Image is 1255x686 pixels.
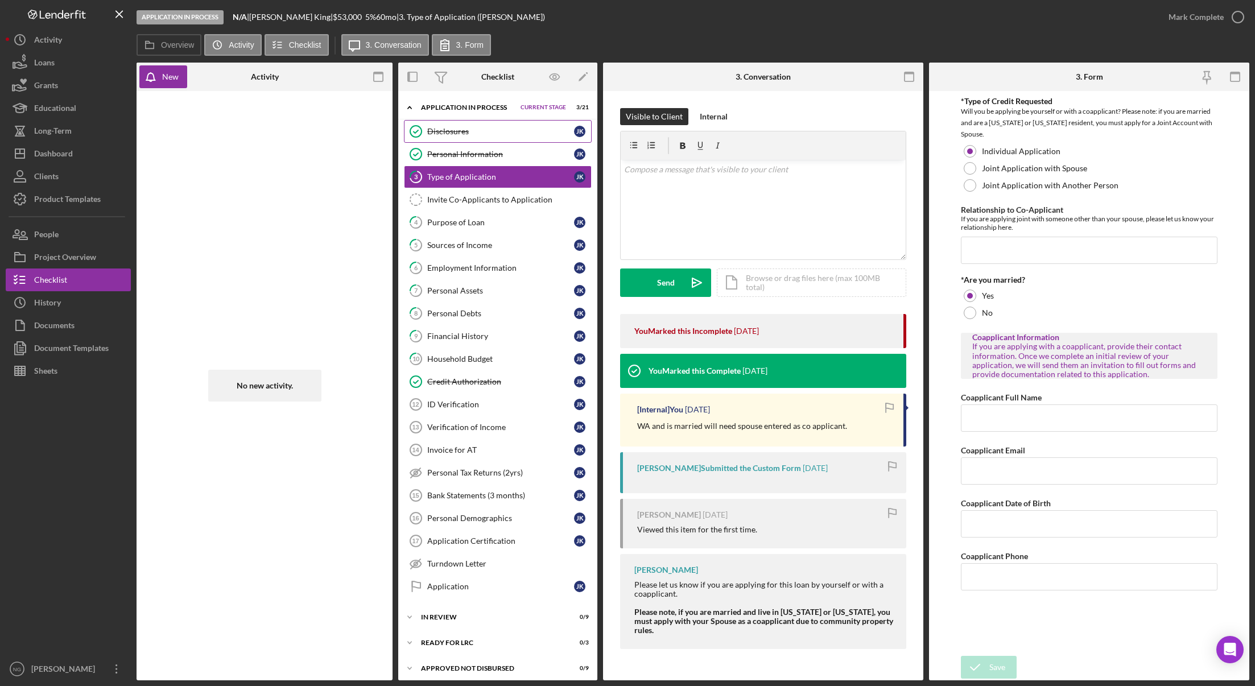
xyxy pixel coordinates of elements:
[34,28,62,54] div: Activity
[1157,6,1249,28] button: Mark Complete
[404,461,592,484] a: Personal Tax Returns (2yrs)JK
[414,218,418,226] tspan: 4
[568,614,589,621] div: 0 / 9
[13,666,21,672] text: NG
[574,330,585,342] div: J K
[34,74,58,100] div: Grants
[421,104,515,111] div: Application In Process
[961,498,1051,508] label: Coapplicant Date of Birth
[412,424,419,431] tspan: 13
[742,366,767,375] time: 2025-09-08 20:24
[414,287,418,294] tspan: 7
[620,268,711,297] button: Send
[574,376,585,387] div: J K
[414,241,418,249] tspan: 5
[982,164,1087,173] label: Joint Application with Spouse
[333,12,362,22] span: $53,000
[634,607,893,635] strong: Please note, if you are married and live in [US_STATE] or [US_STATE], you must apply with your Sp...
[574,262,585,274] div: J K
[634,565,698,575] div: [PERSON_NAME]
[574,399,585,410] div: J K
[734,327,759,336] time: 2025-09-08 20:24
[414,264,418,271] tspan: 6
[637,464,801,473] div: [PERSON_NAME] Submitted the Custom Form
[421,614,560,621] div: In Review
[233,13,249,22] div: |
[34,359,57,385] div: Sheets
[427,150,574,159] div: Personal Information
[6,74,131,97] a: Grants
[404,188,592,211] a: Invite Co-Applicants to Application
[982,308,993,317] label: No
[703,510,728,519] time: 2025-09-02 18:09
[139,65,187,88] button: New
[6,188,131,210] button: Product Templates
[961,551,1028,561] label: Coapplicant Phone
[404,143,592,166] a: Personal InformationJK
[137,34,201,56] button: Overview
[404,530,592,552] a: 17Application CertificationJK
[6,97,131,119] button: Educational
[427,536,574,546] div: Application Certification
[427,491,574,500] div: Bank Statements (3 months)
[404,416,592,439] a: 13Verification of IncomeJK
[34,246,96,271] div: Project Overview
[6,359,131,382] a: Sheets
[961,392,1042,402] label: Coapplicant Full Name
[404,393,592,416] a: 12ID VerificationJK
[412,492,419,499] tspan: 15
[404,211,592,234] a: 4Purpose of LoanJK
[6,337,131,359] button: Document Templates
[574,535,585,547] div: J K
[427,559,591,568] div: Turndown Letter
[568,665,589,672] div: 0 / 9
[574,490,585,501] div: J K
[961,275,1217,284] div: *Are you married?
[574,513,585,524] div: J K
[6,246,131,268] button: Project Overview
[341,34,429,56] button: 3. Conversation
[404,575,592,598] a: ApplicationJK
[208,370,321,402] div: No new activity.
[404,279,592,302] a: 7Personal AssetsJK
[6,119,131,142] a: Long-Term
[803,464,828,473] time: 2025-09-02 18:24
[456,40,484,49] label: 3. Form
[427,263,574,272] div: Employment Information
[972,333,1206,342] div: Coapplicant Information
[427,514,574,523] div: Personal Demographics
[404,257,592,279] a: 6Employment InformationJK
[6,142,131,165] button: Dashboard
[637,525,757,534] div: Viewed this item for the first time.
[574,581,585,592] div: J K
[414,332,418,340] tspan: 9
[427,218,574,227] div: Purpose of Loan
[6,291,131,314] button: History
[404,325,592,348] a: 9Financial HistoryJK
[961,97,1217,106] div: *Type of Credit Requested
[6,223,131,246] button: People
[574,148,585,160] div: J K
[634,580,895,598] div: Please let us know if you are applying for this loan by yourself or with a coapplicant.
[404,370,592,393] a: Credit AuthorizationJK
[574,308,585,319] div: J K
[404,302,592,325] a: 8Personal DebtsJK
[6,28,131,51] button: Activity
[427,445,574,454] div: Invoice for AT
[34,97,76,122] div: Educational
[427,172,574,181] div: Type of Application
[1216,636,1244,663] div: Open Intercom Messenger
[568,104,589,111] div: 3 / 21
[366,40,422,49] label: 3. Conversation
[568,639,589,646] div: 0 / 3
[574,467,585,478] div: J K
[137,10,224,24] div: Application In Process
[427,332,574,341] div: Financial History
[229,40,254,49] label: Activity
[989,656,1005,679] div: Save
